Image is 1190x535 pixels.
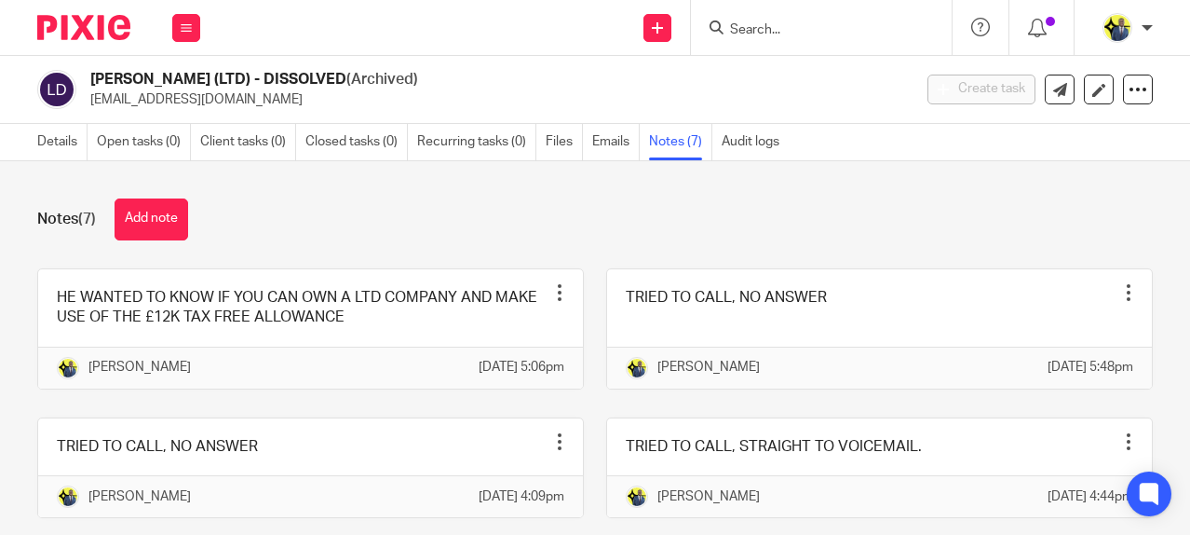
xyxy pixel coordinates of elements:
p: [PERSON_NAME] [657,358,760,377]
img: Dennis-Starbridge.jpg [626,357,648,379]
h2: [PERSON_NAME] (LTD) - DISSOLVED [90,70,737,89]
a: Notes (7) [649,124,712,160]
input: Search [728,22,896,39]
button: Add note [115,199,188,240]
p: [DATE] 5:48pm [1048,358,1133,377]
img: Dennis-Starbridge.jpg [57,486,79,508]
button: Create task [927,75,1035,104]
a: Client tasks (0) [200,124,296,160]
p: [DATE] 5:06pm [479,358,564,377]
p: [PERSON_NAME] [657,487,760,506]
a: Closed tasks (0) [305,124,408,160]
p: [DATE] 4:44pm [1048,487,1133,506]
h1: Notes [37,210,96,229]
a: Open tasks (0) [97,124,191,160]
img: Dennis-Starbridge.jpg [1102,13,1132,43]
span: (Archived) [346,72,418,87]
a: Emails [592,124,640,160]
img: Pixie [37,15,130,40]
a: Audit logs [722,124,789,160]
a: Files [546,124,583,160]
p: [EMAIL_ADDRESS][DOMAIN_NAME] [90,90,899,109]
img: Dennis-Starbridge.jpg [626,486,648,508]
a: Recurring tasks (0) [417,124,536,160]
p: [DATE] 4:09pm [479,487,564,506]
a: Details [37,124,88,160]
span: (7) [78,212,96,226]
img: svg%3E [37,70,76,109]
p: [PERSON_NAME] [88,487,191,506]
p: [PERSON_NAME] [88,358,191,377]
img: Dennis-Starbridge.jpg [57,357,79,379]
